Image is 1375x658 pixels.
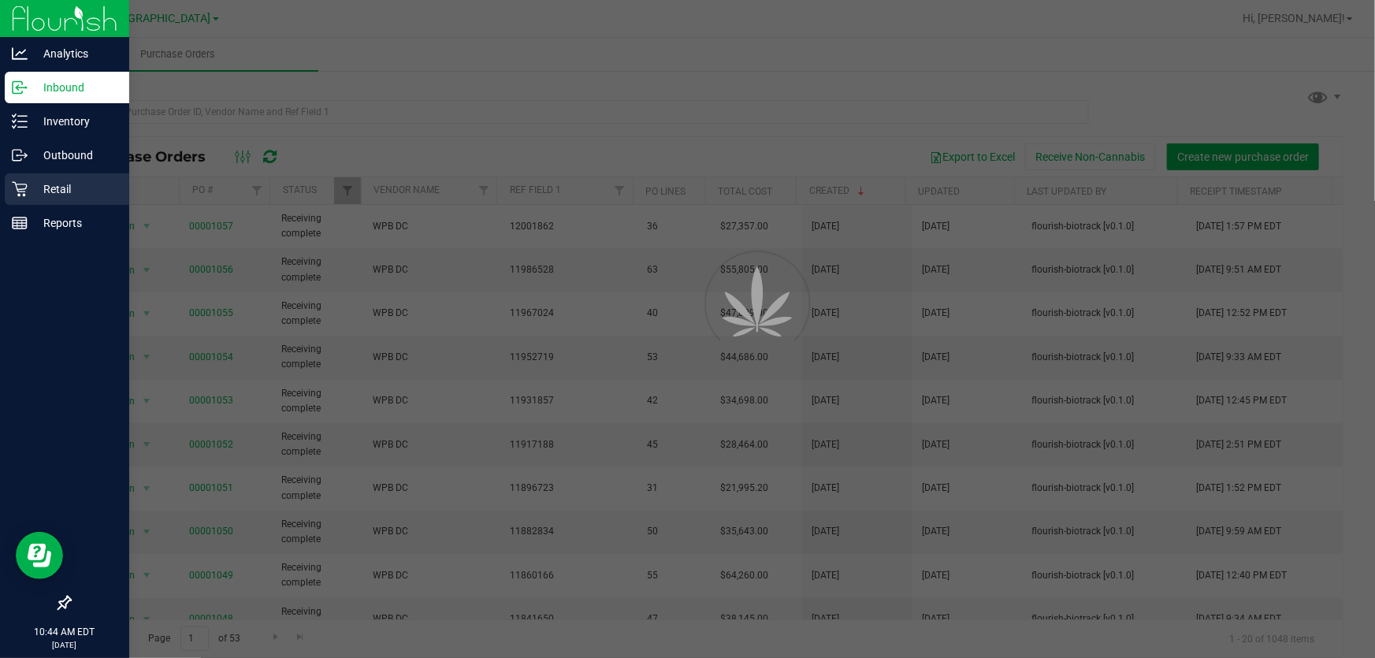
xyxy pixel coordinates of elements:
inline-svg: Analytics [12,46,28,61]
inline-svg: Reports [12,215,28,231]
p: Reports [28,214,122,232]
inline-svg: Retail [12,181,28,197]
p: Inventory [28,112,122,131]
p: [DATE] [7,639,122,651]
iframe: Resource center [16,532,63,579]
inline-svg: Inventory [12,113,28,129]
p: Inbound [28,78,122,97]
p: Outbound [28,146,122,165]
p: 10:44 AM EDT [7,625,122,639]
inline-svg: Outbound [12,147,28,163]
p: Retail [28,180,122,199]
inline-svg: Inbound [12,80,28,95]
p: Analytics [28,44,122,63]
